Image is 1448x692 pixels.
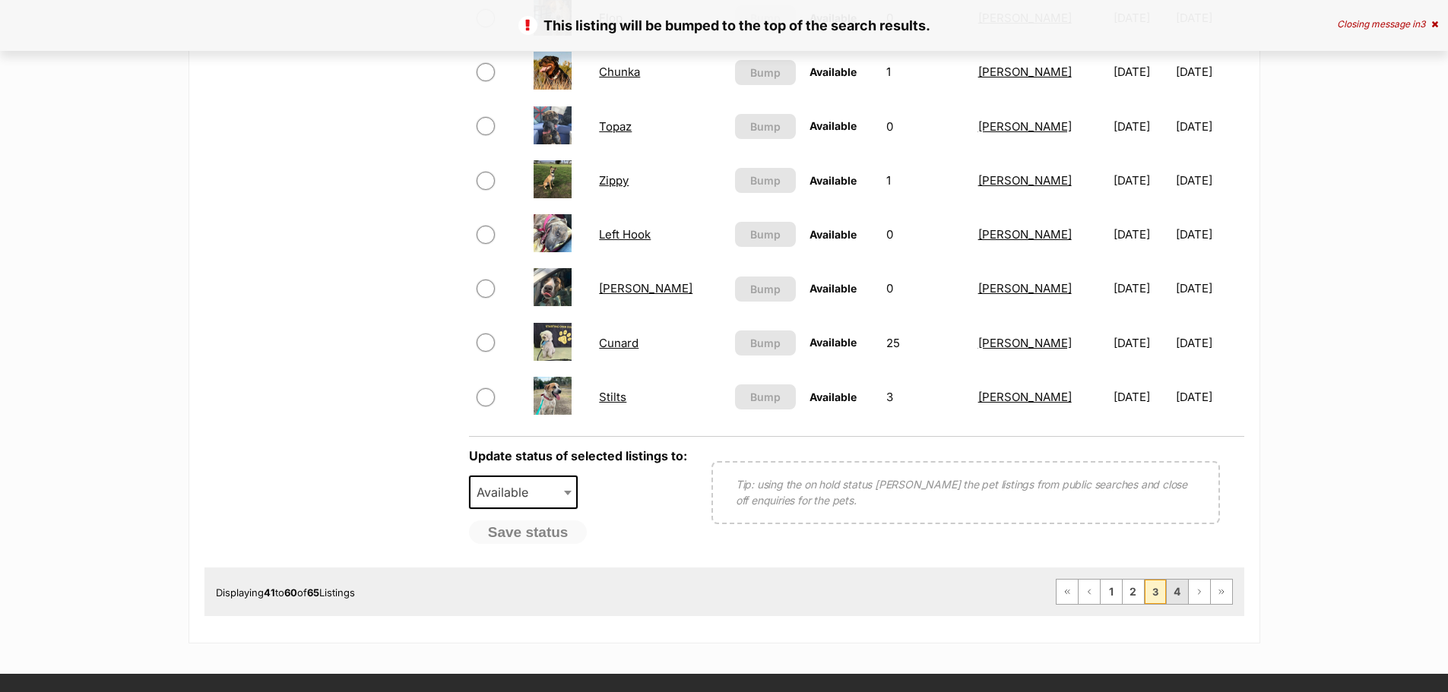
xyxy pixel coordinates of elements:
[599,390,626,404] a: Stilts
[599,336,638,350] a: Cunard
[469,520,588,545] button: Save status
[1101,580,1122,604] a: Page 1
[750,65,781,81] span: Bump
[880,100,970,153] td: 0
[1107,46,1174,98] td: [DATE]
[15,15,1433,36] p: This listing will be bumped to the top of the search results.
[1107,317,1174,369] td: [DATE]
[1107,262,1174,314] td: [DATE]
[735,114,797,139] button: Bump
[307,586,319,599] strong: 65
[599,227,651,242] a: Left Hook
[978,173,1072,188] a: [PERSON_NAME]
[1337,19,1438,30] div: Closing message in
[735,330,797,355] button: Bump
[1123,580,1144,604] a: Page 2
[736,476,1196,508] p: Tip: using the on hold status [PERSON_NAME] the pet listings from public searches and close off e...
[1189,580,1210,604] a: Next page
[599,281,692,295] a: [PERSON_NAME]
[1167,580,1188,604] a: Page 4
[978,336,1072,350] a: [PERSON_NAME]
[750,226,781,242] span: Bump
[880,317,970,369] td: 25
[880,371,970,423] td: 3
[735,384,797,409] button: Bump
[735,222,797,247] button: Bump
[1176,154,1243,207] td: [DATE]
[1420,18,1425,30] span: 3
[880,154,970,207] td: 1
[1107,371,1174,423] td: [DATE]
[810,65,857,78] span: Available
[1107,100,1174,153] td: [DATE]
[880,262,970,314] td: 0
[810,174,857,187] span: Available
[1176,46,1243,98] td: [DATE]
[750,118,781,134] span: Bump
[1176,371,1243,423] td: [DATE]
[735,60,797,85] button: Bump
[469,476,578,509] span: Available
[880,208,970,261] td: 0
[1145,580,1166,604] span: Page 3
[469,448,687,463] label: Update status of selected listings to:
[471,482,543,503] span: Available
[599,119,632,134] a: Topaz
[264,586,275,599] strong: 41
[1079,580,1100,604] a: Previous page
[284,586,297,599] strong: 60
[1056,579,1233,605] nav: Pagination
[880,46,970,98] td: 1
[1176,317,1243,369] td: [DATE]
[810,119,857,132] span: Available
[1211,580,1232,604] a: Last page
[1176,100,1243,153] td: [DATE]
[978,65,1072,79] a: [PERSON_NAME]
[1176,262,1243,314] td: [DATE]
[599,65,640,79] a: Chunka
[978,227,1072,242] a: [PERSON_NAME]
[978,390,1072,404] a: [PERSON_NAME]
[599,173,629,188] a: Zippy
[735,276,797,302] button: Bump
[810,282,857,295] span: Available
[1107,208,1174,261] td: [DATE]
[810,390,857,403] span: Available
[216,586,355,599] span: Displaying to of Listings
[978,281,1072,295] a: [PERSON_NAME]
[810,228,857,241] span: Available
[735,168,797,193] button: Bump
[810,336,857,349] span: Available
[1176,208,1243,261] td: [DATE]
[1107,154,1174,207] td: [DATE]
[750,389,781,405] span: Bump
[750,335,781,351] span: Bump
[750,172,781,188] span: Bump
[978,119,1072,134] a: [PERSON_NAME]
[1057,580,1078,604] a: First page
[750,281,781,297] span: Bump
